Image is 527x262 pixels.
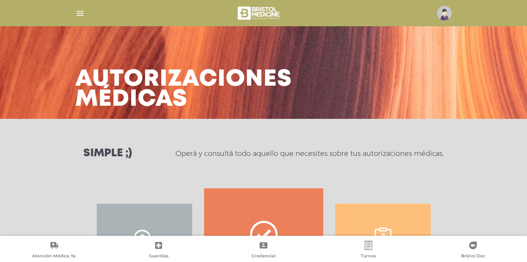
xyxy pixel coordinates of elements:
span: Credencial [252,253,275,260]
span: Turnos [361,253,376,260]
a: Turnos [316,241,421,260]
p: Operá y consultá todo aquello que necesites sobre tus autorizaciones médicas. [176,149,444,158]
img: Cober_menu-lines-white.svg [75,8,85,18]
span: Bristol Doc [461,253,485,260]
h3: Autorizaciones médicas [75,69,292,110]
span: Atención Médica Ya [32,253,76,260]
img: profile-placeholder.svg [437,6,452,20]
a: Atención Médica Ya [2,241,106,260]
a: Guardias [106,241,211,260]
a: Credencial [211,241,316,260]
a: Bristol Doc [421,241,525,260]
h3: Simple ;) [83,148,132,159]
img: bristol-medicine-blanco.png [236,4,282,22]
span: Guardias [149,253,169,260]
